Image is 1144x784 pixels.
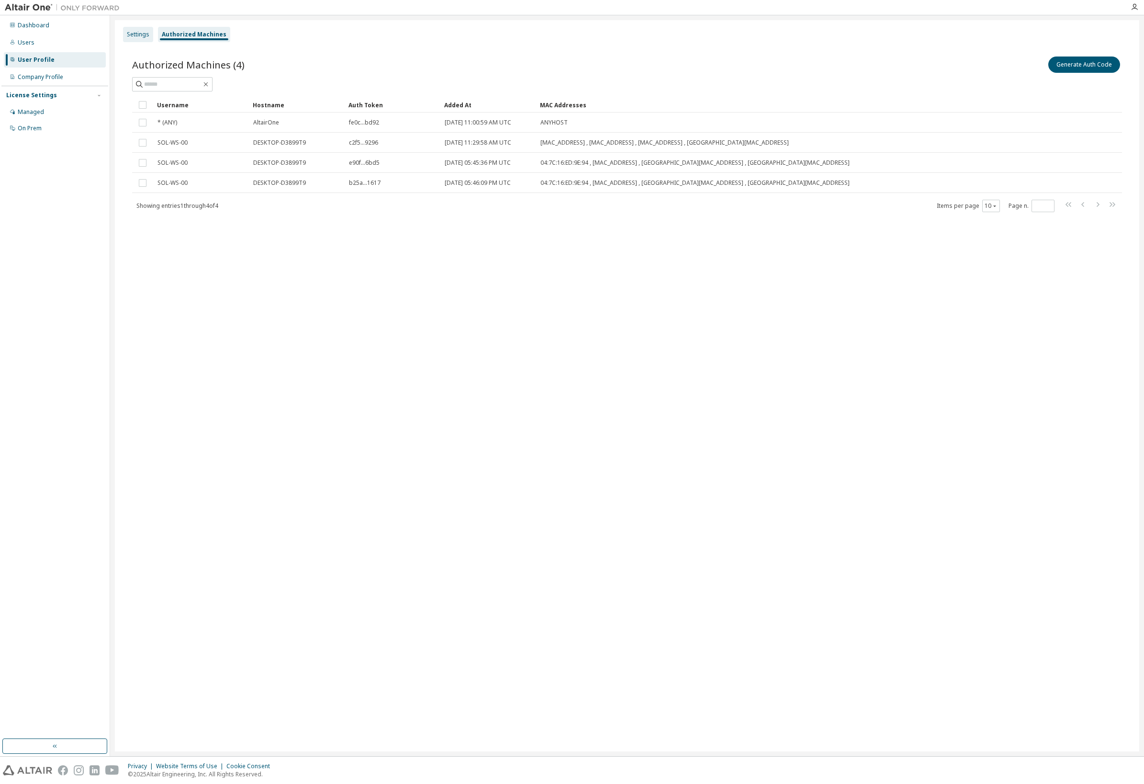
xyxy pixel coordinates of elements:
[253,179,306,187] span: DESKTOP-D3899T9
[156,762,226,770] div: Website Terms of Use
[127,31,149,38] div: Settings
[349,139,378,147] span: c2f5...9296
[253,159,306,167] span: DESKTOP-D3899T9
[5,3,124,12] img: Altair One
[540,159,850,167] span: 04:7C:16:ED:9E:94 , [MAC_ADDRESS] , [GEOGRAPHIC_DATA][MAC_ADDRESS] , [GEOGRAPHIC_DATA][MAC_ADDRESS]
[348,97,437,113] div: Auth Token
[157,179,188,187] span: SOL-WS-00
[253,97,341,113] div: Hostname
[445,179,511,187] span: [DATE] 05:46:09 PM UTC
[157,139,188,147] span: SOL-WS-00
[90,765,100,775] img: linkedin.svg
[18,125,42,132] div: On Prem
[445,139,511,147] span: [DATE] 11:29:58 AM UTC
[18,39,34,46] div: Users
[226,762,276,770] div: Cookie Consent
[1048,57,1120,73] button: Generate Auth Code
[74,765,84,775] img: instagram.svg
[6,91,57,99] div: License Settings
[540,97,1021,113] div: MAC Addresses
[128,770,276,778] p: © 2025 Altair Engineering, Inc. All Rights Reserved.
[985,202,998,210] button: 10
[18,73,63,81] div: Company Profile
[128,762,156,770] div: Privacy
[540,179,850,187] span: 04:7C:16:ED:9E:94 , [MAC_ADDRESS] , [GEOGRAPHIC_DATA][MAC_ADDRESS] , [GEOGRAPHIC_DATA][MAC_ADDRESS]
[445,119,511,126] span: [DATE] 11:00:59 AM UTC
[445,159,511,167] span: [DATE] 05:45:36 PM UTC
[444,97,532,113] div: Added At
[1009,200,1054,212] span: Page n.
[157,97,245,113] div: Username
[349,159,380,167] span: e90f...6bd5
[3,765,52,775] img: altair_logo.svg
[253,119,279,126] span: AltairOne
[157,119,177,126] span: * (ANY)
[162,31,226,38] div: Authorized Machines
[105,765,119,775] img: youtube.svg
[540,139,789,147] span: [MAC_ADDRESS] , [MAC_ADDRESS] , [MAC_ADDRESS] , [GEOGRAPHIC_DATA][MAC_ADDRESS]
[937,200,1000,212] span: Items per page
[18,108,44,116] div: Managed
[18,56,55,64] div: User Profile
[58,765,68,775] img: facebook.svg
[157,159,188,167] span: SOL-WS-00
[540,119,568,126] span: ANYHOST
[136,202,218,210] span: Showing entries 1 through 4 of 4
[349,179,381,187] span: b25a...1617
[349,119,379,126] span: fe0c...bd92
[253,139,306,147] span: DESKTOP-D3899T9
[132,58,245,71] span: Authorized Machines (4)
[18,22,49,29] div: Dashboard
